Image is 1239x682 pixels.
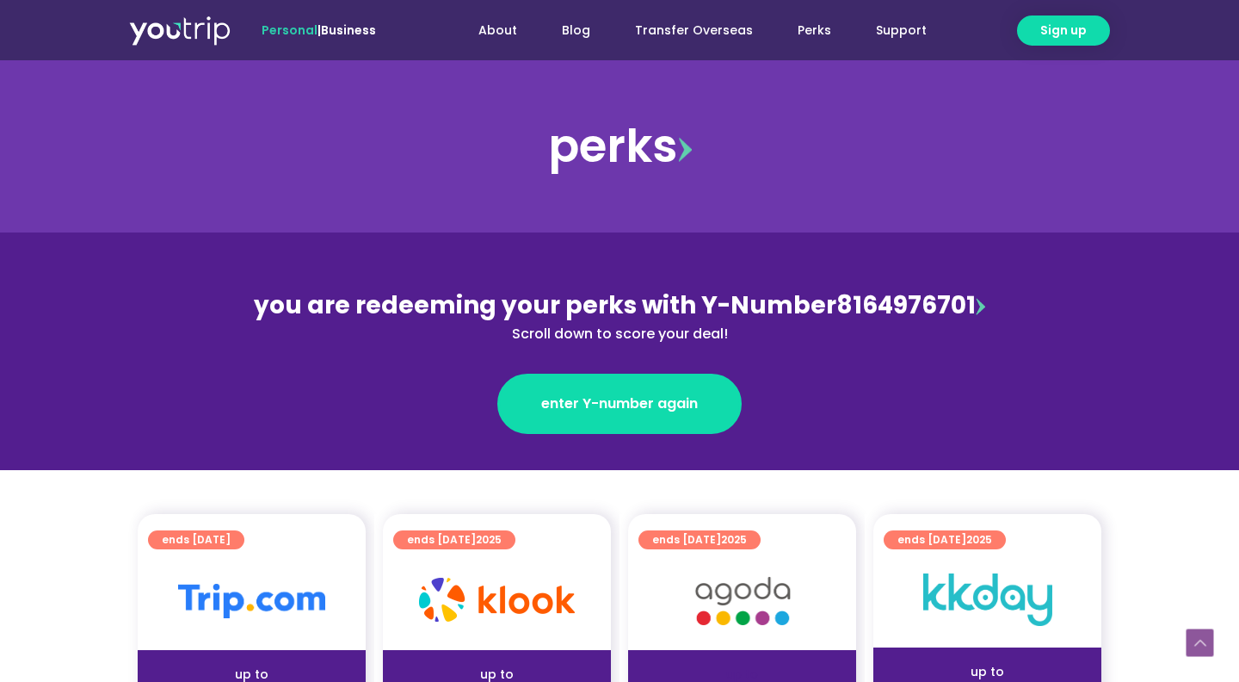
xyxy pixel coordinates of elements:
[541,394,698,414] span: enter Y-number again
[897,530,992,549] span: ends [DATE]
[422,15,949,46] nav: Menu
[613,15,775,46] a: Transfer Overseas
[652,530,747,549] span: ends [DATE]
[539,15,613,46] a: Blog
[476,532,502,547] span: 2025
[854,15,949,46] a: Support
[887,663,1088,681] div: up to
[262,22,376,39] span: |
[456,15,539,46] a: About
[1040,22,1087,40] span: Sign up
[721,532,747,547] span: 2025
[148,530,244,549] a: ends [DATE]
[246,324,993,344] div: Scroll down to score your deal!
[497,374,742,434] a: enter Y-number again
[246,288,993,344] div: 8164976701
[638,530,761,549] a: ends [DATE]2025
[254,288,836,322] span: you are redeeming your perks with Y-Number
[1017,15,1110,46] a: Sign up
[162,530,231,549] span: ends [DATE]
[407,530,502,549] span: ends [DATE]
[321,22,376,39] a: Business
[262,22,317,39] span: Personal
[393,530,515,549] a: ends [DATE]2025
[775,15,854,46] a: Perks
[966,532,992,547] span: 2025
[884,530,1006,549] a: ends [DATE]2025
